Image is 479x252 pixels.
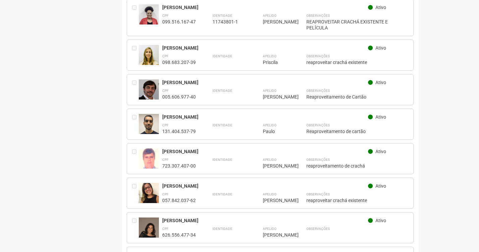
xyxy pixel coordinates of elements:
strong: Identidade [213,89,232,92]
strong: Observações [306,14,330,17]
div: REAPROVEITAR CRACHÁ EXISTENTE E PELÍCULA [306,19,409,31]
strong: Observações [306,123,330,127]
div: Paulo [263,128,290,134]
div: [PERSON_NAME] [162,45,368,51]
div: [PERSON_NAME] [162,183,368,189]
div: Entre em contato com a Aministração para solicitar o cancelamento ou 2a via [132,4,139,31]
strong: Observações [306,158,330,162]
strong: Identidade [213,123,232,127]
div: 057.842.037-62 [162,197,196,203]
strong: Apelido [263,14,277,17]
div: Entre em contato com a Aministração para solicitar o cancelamento ou 2a via [132,79,139,100]
div: 005.606.977-40 [162,94,196,100]
span: Ativo [375,45,386,51]
img: user.jpg [139,79,159,108]
div: Entre em contato com a Aministração para solicitar o cancelamento ou 2a via [132,183,139,203]
span: Ativo [375,5,386,10]
div: reaproveitar crachá existente [306,197,409,203]
div: [PERSON_NAME] [263,197,290,203]
div: Entre em contato com a Aministração para solicitar o cancelamento ou 2a via [132,114,139,134]
strong: Apelido [263,158,277,162]
div: Entre em contato com a Aministração para solicitar o cancelamento ou 2a via [132,217,139,238]
span: Ativo [375,218,386,223]
strong: Identidade [213,14,232,17]
div: [PERSON_NAME] [162,4,368,10]
strong: Identidade [213,192,232,196]
strong: Apelido [263,89,277,92]
div: [PERSON_NAME] [263,232,290,238]
strong: CPF [162,123,169,127]
span: Ativo [375,183,386,189]
div: Entre em contato com a Aministração para solicitar o cancelamento ou 2a via [132,148,139,169]
strong: CPF [162,192,169,196]
div: Entre em contato com a Aministração para solicitar o cancelamento ou 2a via [132,45,139,65]
div: Priscila [263,59,290,65]
strong: Observações [306,227,330,231]
strong: CPF [162,227,169,231]
div: 626.556.477-34 [162,232,196,238]
img: user.jpg [139,45,159,65]
span: Ativo [375,114,386,120]
div: [PERSON_NAME] [162,148,368,154]
strong: CPF [162,54,169,58]
div: [PERSON_NAME] [162,114,368,120]
img: user.jpg [139,114,159,141]
div: 098.683.207-39 [162,59,196,65]
div: [PERSON_NAME] [162,79,368,85]
div: Reaproveitamento de Cartão [306,94,409,100]
span: Ativo [375,80,386,85]
strong: Identidade [213,227,232,231]
div: 723.307.407-00 [162,163,196,169]
strong: Observações [306,192,330,196]
div: [PERSON_NAME] [263,19,290,25]
strong: Apelido [263,227,277,231]
strong: Identidade [213,54,232,58]
div: 11743801-1 [213,19,246,25]
img: user.jpg [139,183,159,203]
div: [PERSON_NAME] [162,217,368,224]
strong: CPF [162,158,169,162]
img: user.jpg [139,217,159,238]
strong: Observações [306,89,330,92]
div: Reaproveitamento de cartão [306,128,409,134]
img: user.jpg [139,4,159,31]
strong: Apelido [263,192,277,196]
img: user.jpg [139,148,159,176]
span: Ativo [375,149,386,154]
div: reaproveitar crachá existente [306,59,409,65]
strong: Apelido [263,123,277,127]
div: 131.404.537-79 [162,128,196,134]
div: [PERSON_NAME] [263,163,290,169]
strong: CPF [162,14,169,17]
div: [PERSON_NAME] [263,94,290,100]
strong: CPF [162,89,169,92]
strong: Observações [306,54,330,58]
div: reaproveitamento de crachá [306,163,409,169]
strong: Apelido [263,54,277,58]
strong: Identidade [213,158,232,162]
div: 099.516.167-47 [162,19,196,25]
